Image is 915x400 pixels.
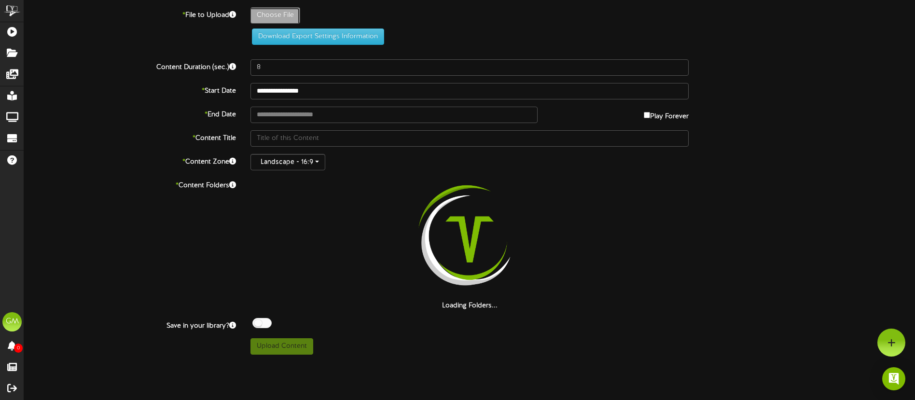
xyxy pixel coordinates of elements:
[17,59,243,72] label: Content Duration (sec.)
[250,154,325,170] button: Landscape - 16:9
[644,107,689,122] label: Play Forever
[882,367,905,390] div: Open Intercom Messenger
[247,33,384,40] a: Download Export Settings Information
[17,7,243,20] label: File to Upload
[252,28,384,45] button: Download Export Settings Information
[17,178,243,191] label: Content Folders
[17,154,243,167] label: Content Zone
[644,112,650,118] input: Play Forever
[14,344,23,353] span: 0
[17,130,243,143] label: Content Title
[408,178,531,301] img: loading-spinner-2.png
[250,338,313,355] button: Upload Content
[442,302,498,309] strong: Loading Folders...
[17,83,243,96] label: Start Date
[17,107,243,120] label: End Date
[250,130,689,147] input: Title of this Content
[17,318,243,331] label: Save in your library?
[2,312,22,331] div: GM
